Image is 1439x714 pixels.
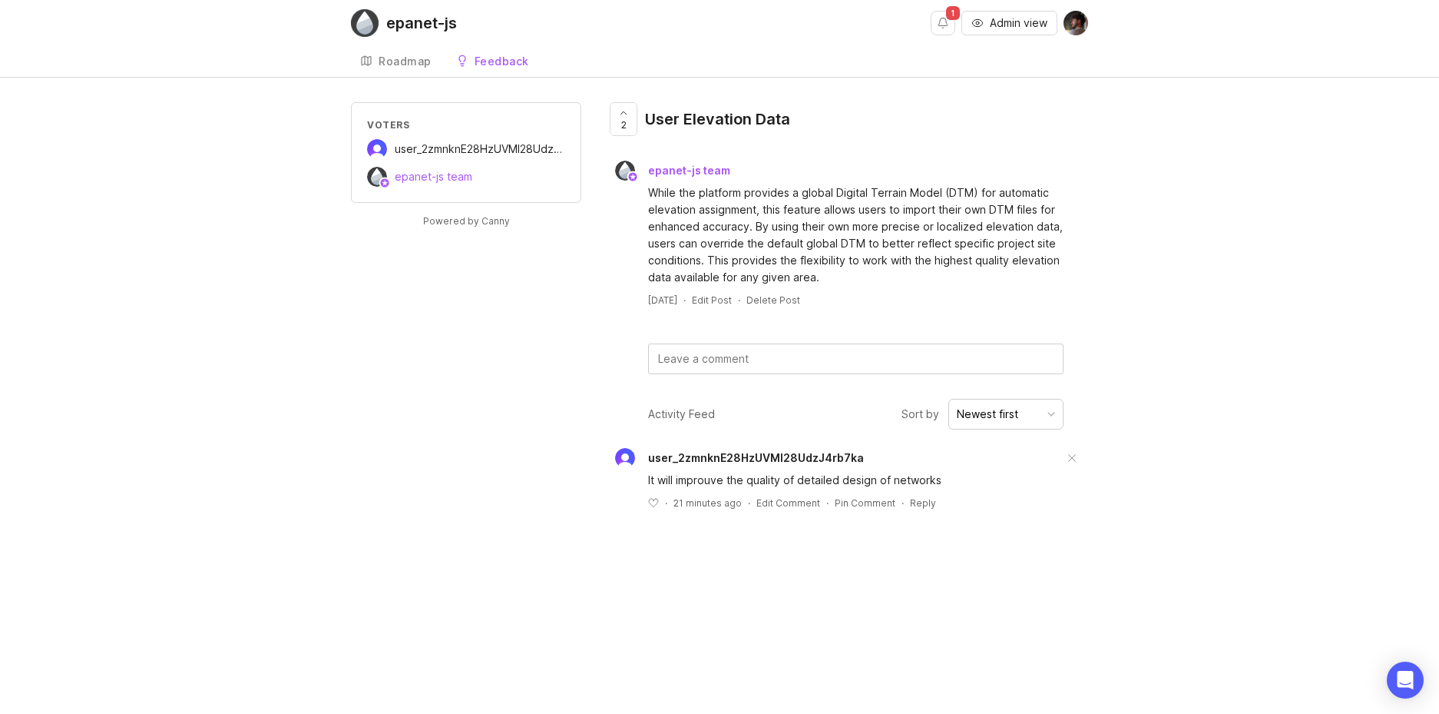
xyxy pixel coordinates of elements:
span: Sort by [901,406,939,423]
div: Activity Feed [648,406,715,423]
div: Feedback [475,56,529,67]
span: 21 minutes ago [673,496,742,510]
div: · [665,496,667,510]
div: User Elevation Data [645,108,790,130]
img: member badge [627,171,639,183]
a: epanet-js teamepanet-js team [606,161,743,181]
button: Notifications [931,11,955,35]
div: It will improuve the quality of detailed design of networks [648,472,1064,489]
a: Powered by Canny [421,212,512,230]
button: Admin view [961,11,1057,35]
div: Edit Post [692,294,732,307]
div: · [738,294,740,307]
div: Delete Post [746,294,800,307]
a: user_2zmnknE28HzUVMl28UdzJ4rb7kauser_2zmnknE28HzUVMl28UdzJ4rb7ka [367,139,565,159]
span: user_2zmnknE28HzUVMl28UdzJ4rb7ka [395,142,596,155]
img: epanet-js logo [351,9,379,37]
div: Voters [367,118,565,131]
a: Roadmap [351,46,441,78]
img: user_2zmnknE28HzUVMl28UdzJ4rb7ka [615,448,635,468]
span: 2 [621,118,627,131]
span: 1 [946,6,960,20]
img: epanet-js team [615,161,635,181]
a: Feedback [447,46,538,78]
div: Open Intercom Messenger [1387,662,1424,699]
div: While the platform provides a global Digital Terrain Model (DTM) for automatic elevation assignme... [648,184,1064,286]
a: user_2zmnknE28HzUVMl28UdzJ4rb7kauser_2zmnknE28HzUVMl28UdzJ4rb7ka [606,448,864,468]
div: · [826,496,829,510]
div: · [901,496,904,510]
span: epanet-js team [395,170,472,183]
span: user_2zmnknE28HzUVMl28UdzJ4rb7ka [648,451,864,464]
button: 2 [610,102,637,136]
div: Newest first [957,406,1018,423]
div: Roadmap [379,56,432,67]
img: member badge [379,178,391,189]
div: epanet-js [386,15,457,31]
span: Admin view [990,15,1047,31]
a: [DATE] [648,294,677,307]
a: epanet-js teamepanet-js team [367,167,472,187]
div: · [748,496,750,510]
img: Sam Payá [1064,11,1088,35]
img: epanet-js team [367,167,387,187]
span: epanet-js team [648,164,730,177]
div: Edit Comment [756,496,820,510]
img: user_2zmnknE28HzUVMl28UdzJ4rb7ka [367,139,387,159]
div: · [683,294,686,307]
div: Reply [910,496,936,510]
div: Pin Comment [835,496,895,510]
